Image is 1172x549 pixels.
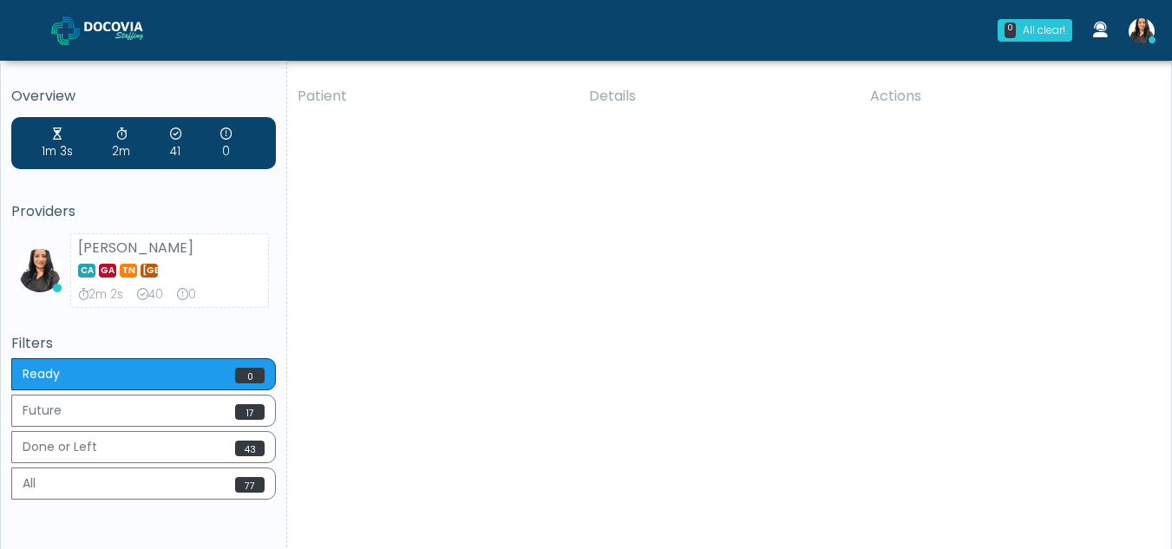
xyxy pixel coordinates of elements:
span: 17 [235,404,265,420]
span: 43 [235,441,265,456]
div: 1m 3s [42,126,73,160]
h5: Filters [11,336,276,351]
div: Basic example [11,358,276,504]
div: 2m 2s [78,286,123,304]
img: Viral Patel [1129,18,1155,44]
div: 0 [177,286,196,304]
strong: [PERSON_NAME] [78,238,193,258]
div: 0 [220,126,232,160]
span: GA [99,264,116,278]
span: [GEOGRAPHIC_DATA] [141,264,158,278]
button: Ready0 [11,358,276,390]
img: Viral Patel [18,249,62,292]
a: 0 All clear! [987,12,1083,49]
th: Details [579,75,860,117]
th: Actions [860,75,1158,117]
th: Patient [287,75,579,117]
div: 40 [137,286,163,304]
span: 0 [235,368,265,383]
button: Done or Left43 [11,431,276,463]
img: Docovia [84,22,171,39]
div: 0 [1005,23,1016,38]
h5: Providers [11,204,276,219]
h5: Overview [11,88,276,104]
button: All77 [11,467,276,500]
button: Future17 [11,395,276,427]
div: 2m [112,126,130,160]
span: CA [78,264,95,278]
span: 77 [235,477,265,493]
a: Docovia [51,2,171,58]
div: All clear! [1023,23,1065,38]
span: TN [120,264,137,278]
div: 41 [170,126,181,160]
img: Docovia [51,16,80,45]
